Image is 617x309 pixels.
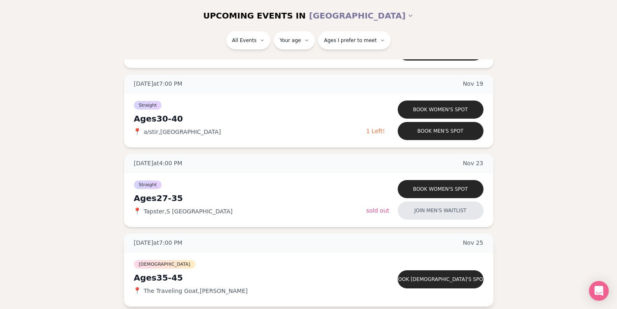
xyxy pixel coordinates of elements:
[134,80,183,88] span: [DATE] at 7:00 PM
[398,122,483,140] button: Book men's spot
[134,113,366,124] div: Ages 30-40
[134,288,141,294] span: 📍
[232,37,256,44] span: All Events
[144,287,248,295] span: The Traveling Goat , [PERSON_NAME]
[134,260,195,269] span: [DEMOGRAPHIC_DATA]
[134,239,183,247] span: [DATE] at 7:00 PM
[134,129,141,135] span: 📍
[366,128,385,134] span: 1 Left!
[309,7,414,25] button: [GEOGRAPHIC_DATA]
[589,281,609,301] div: Open Intercom Messenger
[398,201,483,220] button: Join men's waitlist
[134,272,366,283] div: Ages 35-45
[463,80,483,88] span: Nov 19
[203,10,306,21] span: UPCOMING EVENTS IN
[463,159,483,167] span: Nov 23
[226,31,270,49] button: All Events
[134,192,366,204] div: Ages 27-35
[398,180,483,198] button: Book women's spot
[274,31,315,49] button: Your age
[324,37,377,44] span: Ages I prefer to meet
[134,208,141,215] span: 📍
[144,128,221,136] span: a/stir , [GEOGRAPHIC_DATA]
[398,270,483,288] button: Book [DEMOGRAPHIC_DATA]'s spot
[134,101,162,110] span: Straight
[398,101,483,119] button: Book women's spot
[366,207,389,214] span: Sold Out
[134,159,183,167] span: [DATE] at 4:00 PM
[463,239,483,247] span: Nov 25
[144,207,233,215] span: Tapster , S [GEOGRAPHIC_DATA]
[279,37,301,44] span: Your age
[318,31,391,49] button: Ages I prefer to meet
[134,180,162,189] span: Straight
